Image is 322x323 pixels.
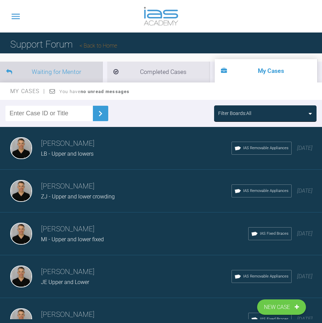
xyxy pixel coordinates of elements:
[41,236,104,243] span: MI - Upper and lower fixed
[80,42,117,49] a: Back to Home
[81,89,129,94] strong: no unread messages
[10,266,32,287] img: Stephen McCrory
[41,193,115,200] span: ZJ - Upper and lower crowding
[10,88,45,94] span: My Cases
[297,188,312,194] span: [DATE]
[243,188,289,194] span: IAS Removable Appliances
[218,109,251,117] div: Filter Boards: All
[297,273,312,280] span: [DATE]
[144,7,178,26] img: logo-light.3e3ef733.png
[95,108,106,119] img: chevronRight.28bd32b0.svg
[41,181,232,192] h3: [PERSON_NAME]
[41,279,89,285] span: JE Upper and Lower
[297,230,312,237] span: [DATE]
[5,106,93,121] input: Enter Case ID or Title
[264,303,291,312] span: New Case
[10,137,32,159] img: Stephen McCrory
[215,59,317,82] li: My Cases
[10,37,117,52] h1: Support Forum
[107,62,210,82] li: Completed Cases
[297,316,312,322] span: [DATE]
[260,231,289,237] span: IAS Fixed Braces
[297,145,312,151] span: [DATE]
[41,223,248,235] h3: [PERSON_NAME]
[10,223,32,245] img: Stephen McCrory
[41,309,248,321] h3: [PERSON_NAME]
[59,89,129,94] span: You have
[260,316,289,322] span: IAS Fixed Braces
[243,273,289,280] span: IAS Removable Appliances
[41,151,94,157] span: LB - Upper and lowers
[243,145,289,151] span: IAS Removable Appliances
[10,180,32,202] img: Stephen McCrory
[41,266,232,278] h3: [PERSON_NAME]
[257,299,306,315] a: New Case
[41,138,232,150] h3: [PERSON_NAME]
